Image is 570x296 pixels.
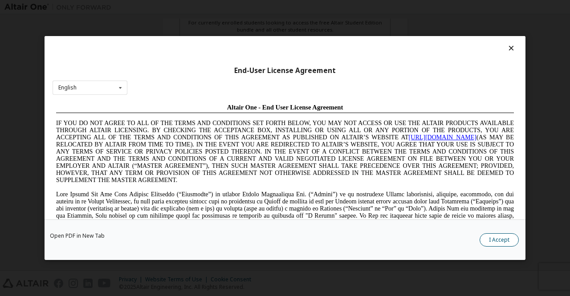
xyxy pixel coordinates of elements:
[50,233,105,239] a: Open PDF in New Tab
[53,66,517,75] div: End-User License Agreement
[58,85,77,90] div: English
[4,91,461,154] span: Lore Ipsumd Sit Ame Cons Adipisc Elitseddo (“Eiusmodte”) in utlabor Etdolo Magnaaliqua Eni. (“Adm...
[4,20,461,83] span: IF YOU DO NOT AGREE TO ALL OF THE TERMS AND CONDITIONS SET FORTH BELOW, YOU MAY NOT ACCESS OR USE...
[480,233,519,247] button: I Accept
[356,34,424,41] a: [URL][DOMAIN_NAME]
[175,4,291,11] span: Altair One - End User License Agreement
